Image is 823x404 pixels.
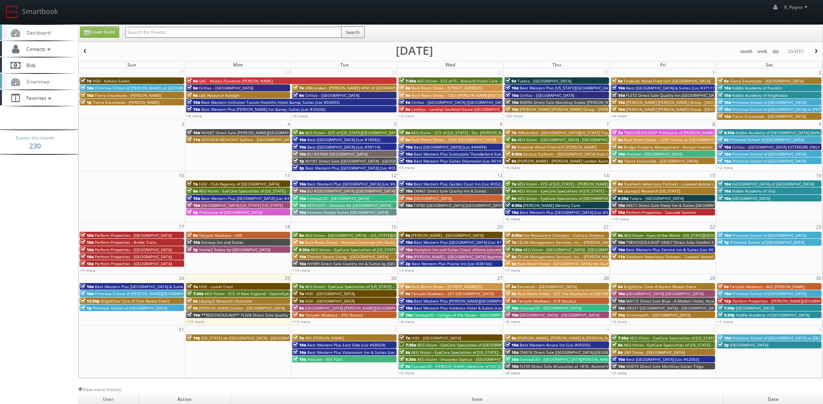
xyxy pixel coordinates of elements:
[307,254,388,259] span: Charter Senior Living - [GEOGRAPHIC_DATA]
[80,233,94,238] span: 10a
[417,78,532,84] span: AEG Vision - ECS of FL - Brevard Vision Care - [PERSON_NAME]
[293,130,304,135] span: 8a
[199,85,253,91] span: Cirillas - [GEOGRAPHIC_DATA]
[187,291,204,296] span: 7:30a
[505,240,516,245] span: 7a
[517,78,571,84] span: Tutera - [GEOGRAPHIC_DATA]
[732,144,820,150] span: Cirillas - [GEOGRAPHIC_DATA] EXTERIORS ONLY
[199,78,273,84] span: GAC - Museu Paraense [PERSON_NAME]
[718,188,731,194] span: 10a
[626,291,703,296] span: [GEOGRAPHIC_DATA] [GEOGRAPHIC_DATA]
[624,137,727,142] span: Rack Room Shoes - 1256 Centre at [GEOGRAPHIC_DATA]
[95,284,210,289] span: Best Western Plus [GEOGRAPHIC_DATA] & Suites (Loc #45093)
[517,188,668,194] span: AEG Vision - EyeCare Specialties of [US_STATE] – [PERSON_NAME] Family EyeCare
[624,78,710,84] span: Firebirds Wood Fired Grill [GEOGRAPHIC_DATA]
[612,130,623,135] span: 7a
[630,196,684,201] span: Tutera - [GEOGRAPHIC_DATA]
[505,216,520,222] a: +6 more
[520,210,618,215] span: Best Western Plus [GEOGRAPHIC_DATA] (Loc #05665)
[399,188,412,194] span: 10a
[732,114,806,119] span: Tierra Encantada - [GEOGRAPHIC_DATA]
[305,165,404,171] span: Best Western Plus [GEOGRAPHIC_DATA] (Loc #05385)
[293,85,304,91] span: 7a
[411,284,482,289] span: Rack Room Shoes - [STREET_ADDRESS]
[293,203,306,208] span: 10a
[187,196,200,201] span: 10a
[718,181,731,187] span: 10a
[523,203,580,208] span: [PERSON_NAME] Memory Care
[718,114,731,119] span: 10a
[505,268,520,273] a: +7 more
[505,188,516,194] span: 8a
[624,284,696,289] span: BrightStar Care of Aurora Reveal Event
[626,100,781,105] span: [PERSON_NAME] [PERSON_NAME] Group - [GEOGRAPHIC_DATA] - [STREET_ADDRESS]
[187,100,200,105] span: 10a
[520,85,678,91] span: Best Western Plus [US_STATE][GEOGRAPHIC_DATA] [GEOGRAPHIC_DATA] (Loc #37096)
[411,137,496,142] span: Rack Room Shoes - 1254 [GEOGRAPHIC_DATA]
[612,254,625,259] span: 11a
[626,240,762,245] span: *RESCHEDULING* VA067 Direct Sale Comfort Suites [GEOGRAPHIC_DATA]
[101,298,169,304] span: BrightStar Care of York Reveal Event
[92,78,130,84] span: HGV - Kohala Suites
[730,240,804,245] span: Primrose School of [GEOGRAPHIC_DATA]
[732,100,806,105] span: Primrose School of [GEOGRAPHIC_DATA]
[305,93,359,98] span: Cirillas - [GEOGRAPHIC_DATA]
[612,210,625,215] span: 10a
[505,165,520,170] a: +5 more
[612,203,625,208] span: 10a
[612,181,623,187] span: 8a
[612,298,625,304] span: 10a
[730,78,804,84] span: Tierra Encantada - [GEOGRAPHIC_DATA]
[399,137,410,142] span: 8a
[125,27,341,38] input: Search for Events
[612,100,625,105] span: 10a
[399,247,412,252] span: 10a
[755,47,770,56] button: week
[293,240,304,245] span: 8a
[612,93,625,98] span: 10a
[414,188,486,194] span: CNA61 Direct Sale Quality Inn & Suites
[305,130,400,135] span: AEG Vision - ECS of [US_STATE][GEOGRAPHIC_DATA]
[187,181,198,187] span: 7a
[414,298,613,304] span: Best Western Plus [PERSON_NAME][GEOGRAPHIC_DATA]/[PERSON_NAME][GEOGRAPHIC_DATA] (Loc #10397)
[187,233,198,238] span: 9a
[612,137,623,142] span: 8a
[517,158,611,164] span: [PERSON_NAME] - [PERSON_NAME] London Avalon
[23,94,53,101] span: Favorites
[626,93,740,98] span: FL572 Direct Sale Quality Inn [GEOGRAPHIC_DATA] North I-75
[293,291,304,296] span: 7a
[293,165,304,171] span: 3p
[187,137,200,142] span: 11a
[612,240,625,245] span: 10a
[517,291,651,296] span: Rack Room Shoes - 627 The Fountains at [GEOGRAPHIC_DATA] (No Rush)
[505,291,516,296] span: 8a
[293,144,306,150] span: 10a
[732,85,782,91] span: Kiddie Academy of Franklin
[305,298,355,304] span: HGV - [GEOGRAPHIC_DATA]
[292,113,308,119] a: +6 more
[626,247,751,252] span: Best Western Plus Service Inn & Suites (Loc #61094) WHITE GLOVE
[187,93,198,98] span: 9a
[80,261,94,266] span: 10a
[187,85,198,91] span: 9a
[505,261,516,266] span: 8a
[718,233,731,238] span: 10a
[624,233,742,238] span: AEG Vision - Eyes of the World - [US_STATE][GEOGRAPHIC_DATA]
[732,93,788,98] span: Kiddie Academy of Knightdale
[505,78,516,84] span: 9a
[624,181,771,187] span: Southern Veterinary Partners - Livewell Animal Urgent Care of [PERSON_NAME]
[399,233,410,238] span: 9a
[732,291,806,296] span: Primrose School of [GEOGRAPHIC_DATA]
[199,284,233,289] span: HGV - Laurel Crest
[523,233,604,238] span: Fox Restaurant Concepts - Culinary Dropout
[612,78,623,84] span: 8a
[95,85,206,91] span: Primrose School of [PERSON_NAME] at [GEOGRAPHIC_DATA]
[307,144,380,150] span: Best [GEOGRAPHIC_DATA] (Loc #39114)
[505,130,516,135] span: 7a
[730,137,804,142] span: Primrose School of [GEOGRAPHIC_DATA]
[414,240,512,245] span: Best Western Plus [GEOGRAPHIC_DATA] (Loc #11187)
[718,158,731,164] span: 10a
[95,233,172,238] span: Perform Properties - [GEOGRAPHIC_DATA]
[612,196,628,201] span: 9:30a
[293,196,306,201] span: 10a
